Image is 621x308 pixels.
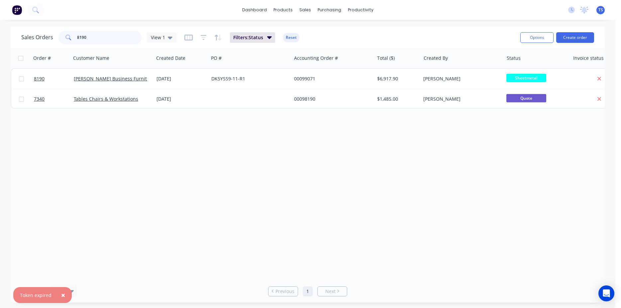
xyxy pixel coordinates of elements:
[74,75,187,82] a: [PERSON_NAME] Business Furniture Centre Pty Ltd
[156,96,206,102] div: [DATE]
[423,96,497,102] div: [PERSON_NAME]
[506,94,546,102] span: Quote
[377,96,416,102] div: $1,485.00
[34,96,45,102] span: 7340
[21,34,53,41] h1: Sales Orders
[270,5,296,15] div: products
[507,55,521,61] div: Status
[54,287,72,303] button: Close
[12,5,22,15] img: Factory
[265,286,350,296] ul: Pagination
[34,69,74,89] a: 8190
[598,7,603,13] span: TS
[345,5,377,15] div: productivity
[77,31,142,44] input: Search...
[34,89,74,109] a: 7340
[314,5,345,15] div: purchasing
[151,34,165,41] span: View 1
[211,55,222,61] div: PO #
[239,5,270,15] a: dashboard
[303,286,313,296] a: Page 1 is your current page
[318,288,347,295] a: Next page
[211,75,285,82] div: DK5YSS9-11-R1
[296,5,314,15] div: sales
[520,32,554,43] button: Options
[377,55,395,61] div: Total ($)
[556,32,594,43] button: Create order
[506,74,546,82] span: Sheetmetal
[325,288,336,295] span: Next
[423,75,497,82] div: [PERSON_NAME]
[230,32,275,43] button: Filters:Status
[294,75,368,82] div: 00099071
[294,96,368,102] div: 00098190
[268,288,298,295] a: Previous page
[61,290,65,300] span: ×
[156,55,185,61] div: Created Date
[233,34,263,41] span: Filters: Status
[294,55,338,61] div: Accounting Order #
[377,75,416,82] div: $6,917.90
[34,75,45,82] span: 8190
[33,55,51,61] div: Order #
[283,33,299,42] button: Reset
[598,285,614,301] div: Open Intercom Messenger
[573,55,604,61] div: Invoice status
[156,75,206,82] div: [DATE]
[275,288,294,295] span: Previous
[73,55,109,61] div: Customer Name
[424,55,448,61] div: Created By
[20,292,52,299] div: Token expired
[74,96,138,102] a: Tables Chairs & Workstations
